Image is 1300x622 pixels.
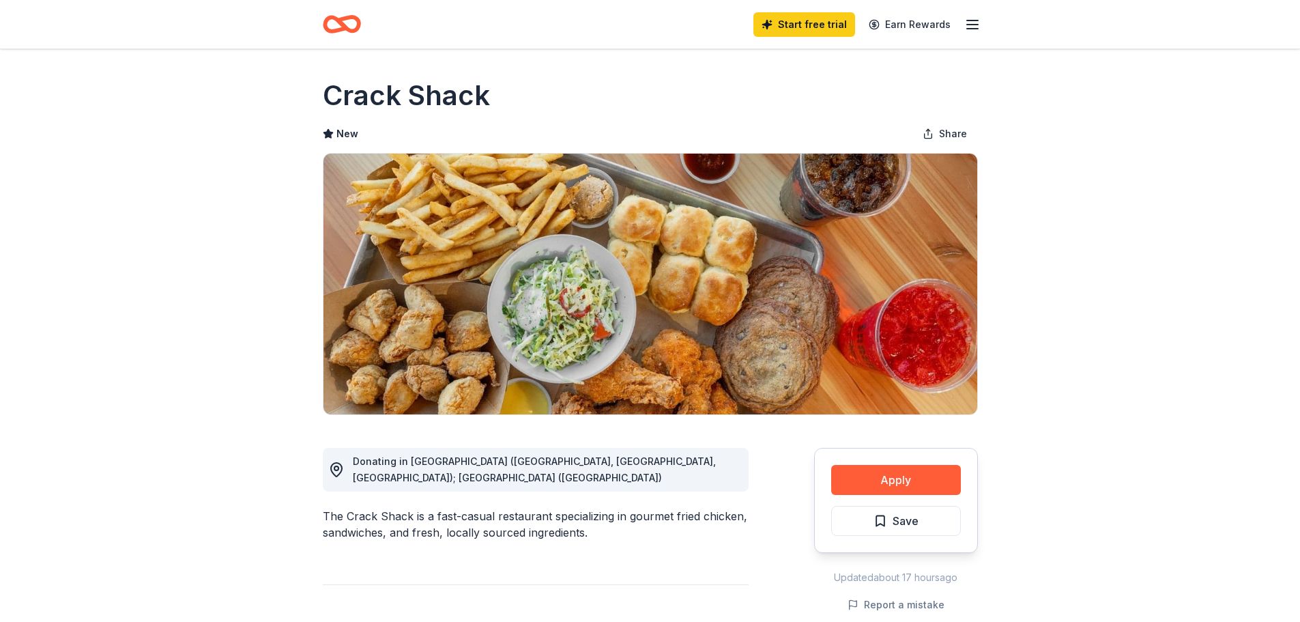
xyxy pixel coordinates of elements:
[814,569,978,586] div: Updated about 17 hours ago
[861,12,959,37] a: Earn Rewards
[848,597,944,613] button: Report a mistake
[893,512,919,530] span: Save
[939,126,967,142] span: Share
[323,76,490,115] h1: Crack Shack
[912,120,978,147] button: Share
[353,455,716,483] span: Donating in [GEOGRAPHIC_DATA] ([GEOGRAPHIC_DATA], [GEOGRAPHIC_DATA], [GEOGRAPHIC_DATA]); [GEOGRAP...
[336,126,358,142] span: New
[753,12,855,37] a: Start free trial
[323,154,977,414] img: Image for Crack Shack
[323,508,749,541] div: The Crack Shack is a fast-casual restaurant specializing in gourmet fried chicken, sandwiches, an...
[323,8,361,40] a: Home
[831,506,961,536] button: Save
[831,465,961,495] button: Apply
